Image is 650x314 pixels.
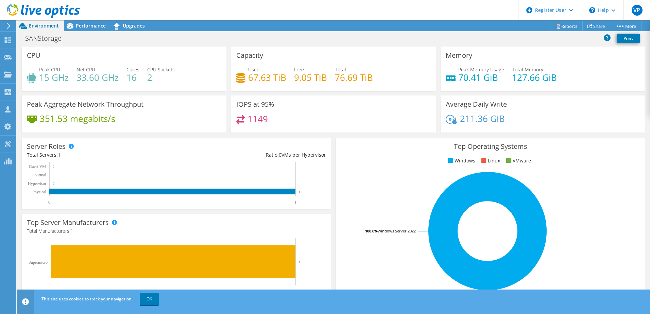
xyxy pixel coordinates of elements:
div: Ratio: VMs per Hypervisor [176,151,326,159]
span: Total Memory [512,66,543,73]
span: This site uses cookies to track your navigation. [41,296,133,302]
a: Share [582,21,610,31]
span: Upgrades [123,22,145,29]
text: Physical [32,190,46,194]
li: VMware [504,157,531,164]
h3: Top Server Manufacturers [27,219,109,226]
a: Reports [550,21,583,31]
span: Total [335,66,346,73]
tspan: 100.0% [365,228,378,233]
text: Virtual [35,173,47,177]
tspan: Windows Server 2022 [378,228,416,233]
h3: Memory [446,52,472,59]
span: VP [632,5,643,16]
text: 1 [299,260,301,264]
span: 1 [70,228,73,234]
h4: 2 [147,74,175,81]
h4: 67.63 TiB [248,74,286,81]
h4: 351.53 megabits/s [40,115,115,122]
h4: 33.60 GHz [76,74,119,81]
span: CPU Sockets [147,66,175,73]
a: Print [617,34,640,43]
text: Hypervisor [28,181,46,186]
span: Performance [76,22,106,29]
h4: 9.05 TiB [294,74,327,81]
span: Used [248,66,260,73]
h3: Average Daily Write [446,101,507,108]
a: OK [140,293,159,305]
h1: SANStorage [22,35,72,42]
div: Total Servers: [27,151,176,159]
span: 1 [58,152,61,158]
span: Peak Memory Usage [458,66,504,73]
text: Supermicro [29,260,48,265]
h4: 16 [126,74,139,81]
li: Windows [446,157,475,164]
span: Peak CPU [39,66,60,73]
h3: IOPS at 95% [236,101,274,108]
a: More [610,21,642,31]
h4: 127.66 GiB [512,74,557,81]
h3: Top Operating Systems [341,143,640,150]
text: 1 [294,200,296,205]
h4: 1149 [247,115,268,123]
span: Free [294,66,304,73]
text: Guest VM [29,164,46,169]
h4: 70.41 GiB [458,74,504,81]
span: Net CPU [76,66,95,73]
h4: 211.36 GiB [460,115,505,122]
text: 0 [53,182,54,185]
svg: \n [589,7,595,13]
li: Linux [480,157,500,164]
text: 0 [48,200,50,205]
h3: Server Roles [27,143,66,150]
span: Cores [126,66,139,73]
text: 0 [53,173,54,177]
text: 1 [299,190,301,194]
h3: CPU [27,52,40,59]
h4: 76.69 TiB [335,74,373,81]
h4: 15 GHz [39,74,69,81]
span: Environment [29,22,59,29]
text: 0 [53,165,54,168]
h3: Capacity [236,52,263,59]
h3: Peak Aggregate Network Throughput [27,101,143,108]
span: 0 [279,152,281,158]
h4: Total Manufacturers: [27,227,326,235]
